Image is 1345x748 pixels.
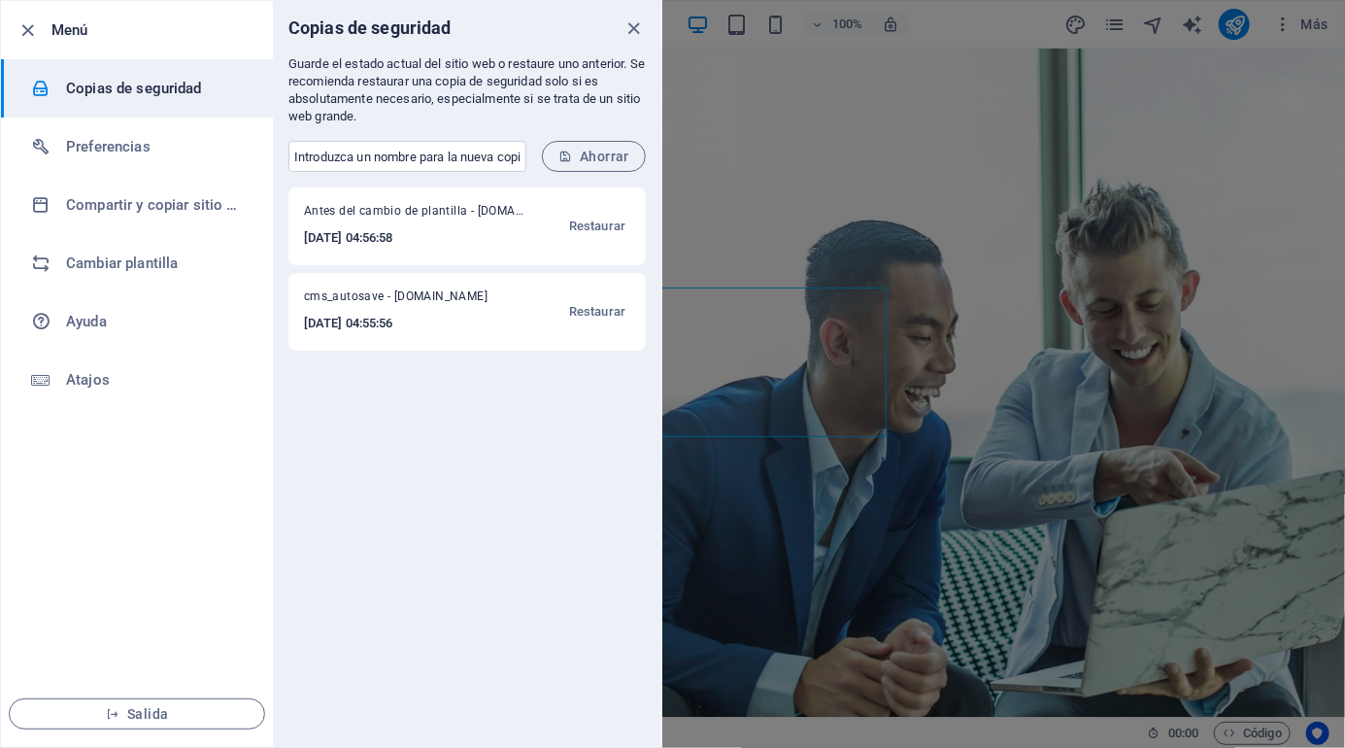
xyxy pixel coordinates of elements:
font: [DATE] 04:56:58 [304,230,392,245]
button: Restaurar [564,203,630,250]
button: Salida [9,698,265,730]
font: Antes del cambio de plantilla - [DOMAIN_NAME] [304,204,571,218]
font: Restaurar [569,219,625,233]
font: [DATE] 04:55:56 [304,316,392,330]
font: Cambiar plantilla [66,255,178,272]
button: Ahorrar [542,141,646,172]
button: Restaurar [564,289,630,335]
button: cerca [622,17,646,40]
font: Menú [51,21,88,39]
font: Preferencias [66,138,151,155]
font: Ahorrar [580,149,629,164]
input: Introduzca un nombre para la nueva copia de seguridad (opcional) [288,141,526,172]
span: Antes del cambio de plantilla - consultoresvitari.com [304,203,525,226]
font: Salida [127,706,168,722]
font: Guarde el estado actual del sitio web o restaure uno anterior. Se recomienda restaurar una copia ... [288,56,645,123]
a: Ayuda [1,292,273,351]
font: Copias de seguridad [66,80,202,97]
font: Copias de seguridad [288,17,452,38]
font: Compartir y copiar sitio web [66,196,253,214]
font: cms_autosave - [DOMAIN_NAME] [304,289,488,303]
font: Restaurar [569,304,625,319]
font: Ayuda [66,313,107,330]
font: Atajos [66,371,110,389]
